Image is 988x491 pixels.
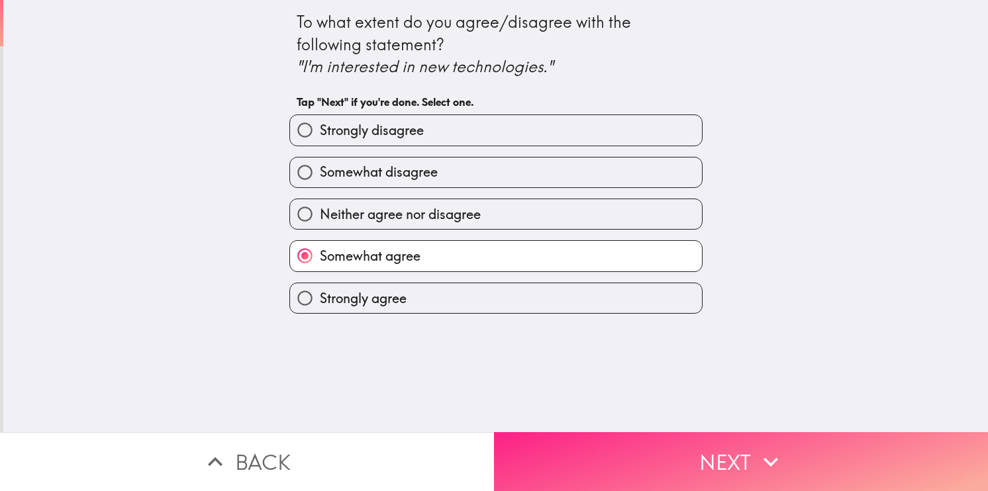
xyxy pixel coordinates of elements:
span: Somewhat disagree [320,163,438,181]
h6: Tap "Next" if you're done. Select one. [297,95,695,109]
button: Strongly disagree [290,115,702,145]
button: Neither agree nor disagree [290,199,702,229]
span: Strongly agree [320,289,407,308]
button: Somewhat agree [290,241,702,271]
div: To what extent do you agree/disagree with the following statement? [297,11,695,78]
button: Somewhat disagree [290,157,702,187]
span: Neither agree nor disagree [320,205,481,224]
button: Strongly agree [290,283,702,313]
span: Strongly disagree [320,121,424,140]
i: "I'm interested in new technologies." [297,56,553,76]
span: Somewhat agree [320,247,420,265]
button: Next [494,432,988,491]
